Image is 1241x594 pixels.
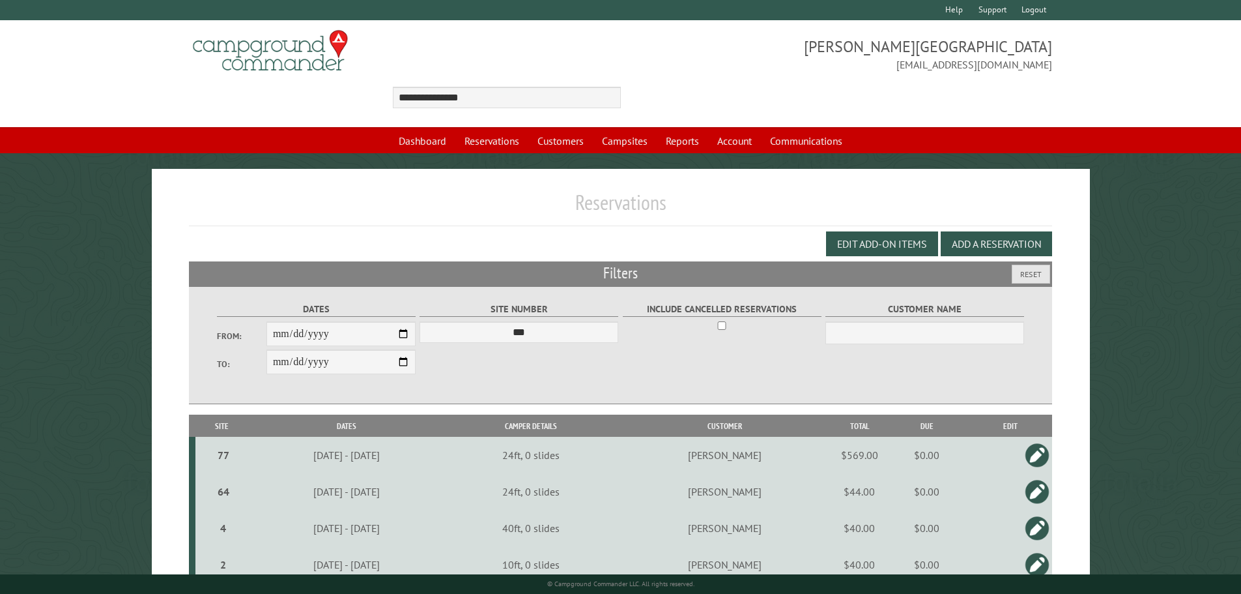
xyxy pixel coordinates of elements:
button: Add a Reservation [941,231,1052,256]
a: Communications [762,128,850,153]
button: Edit Add-on Items [826,231,938,256]
th: Customer [616,415,833,438]
span: [PERSON_NAME][GEOGRAPHIC_DATA] [EMAIL_ADDRESS][DOMAIN_NAME] [621,36,1053,72]
small: © Campground Commander LLC. All rights reserved. [547,580,694,588]
td: $569.00 [833,437,885,473]
td: $0.00 [885,437,968,473]
td: $40.00 [833,510,885,546]
h1: Reservations [189,190,1053,226]
div: [DATE] - [DATE] [250,485,443,498]
label: Customer Name [825,302,1024,317]
td: $44.00 [833,473,885,510]
div: [DATE] - [DATE] [250,522,443,535]
a: Dashboard [391,128,454,153]
img: Campground Commander [189,25,352,76]
div: 4 [201,522,246,535]
th: Site [195,415,248,438]
td: [PERSON_NAME] [616,473,833,510]
label: From: [217,330,266,342]
a: Campsites [594,128,655,153]
th: Due [885,415,968,438]
div: [DATE] - [DATE] [250,558,443,571]
a: Account [709,128,760,153]
td: 10ft, 0 slides [445,546,616,584]
button: Reset [1012,265,1050,284]
a: Customers [530,128,592,153]
td: [PERSON_NAME] [616,510,833,546]
td: [PERSON_NAME] [616,546,833,584]
td: 24ft, 0 slides [445,437,616,473]
div: [DATE] - [DATE] [250,449,443,462]
th: Camper Details [445,415,616,438]
td: $40.00 [833,546,885,584]
td: [PERSON_NAME] [616,437,833,473]
a: Reports [658,128,707,153]
a: Reservations [457,128,527,153]
div: 2 [201,558,246,571]
th: Total [833,415,885,438]
td: 40ft, 0 slides [445,510,616,546]
th: Edit [968,415,1052,438]
td: $0.00 [885,473,968,510]
label: To: [217,358,266,370]
label: Include Cancelled Reservations [623,302,821,317]
label: Site Number [420,302,618,317]
td: $0.00 [885,546,968,584]
h2: Filters [189,261,1053,286]
div: 64 [201,485,246,498]
th: Dates [248,415,445,438]
td: $0.00 [885,510,968,546]
td: 24ft, 0 slides [445,473,616,510]
div: 77 [201,449,246,462]
label: Dates [217,302,416,317]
